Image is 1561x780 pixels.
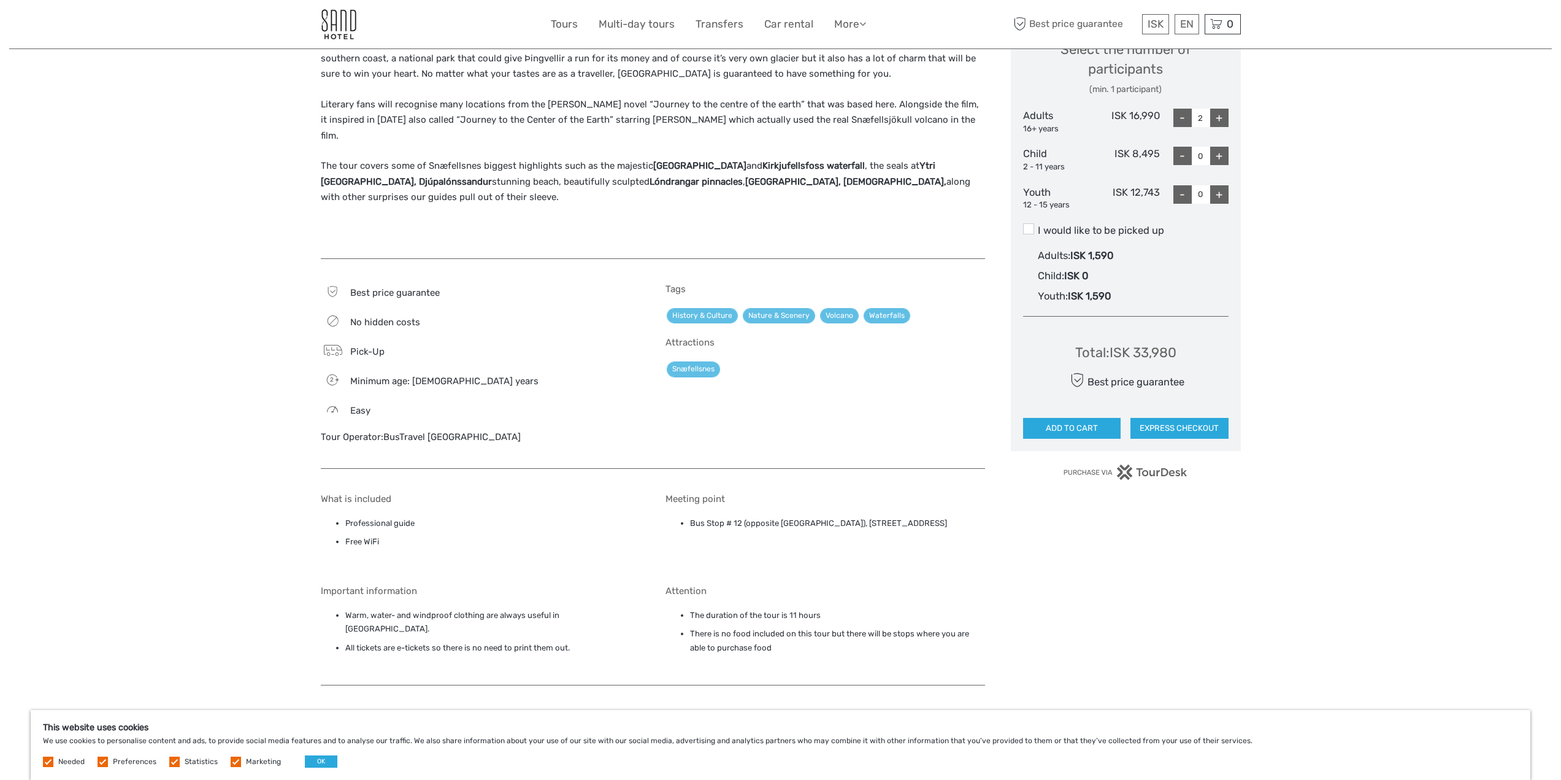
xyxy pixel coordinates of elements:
[690,517,985,530] li: Bus Stop # 12 (opposite [GEOGRAPHIC_DATA]), [STREET_ADDRESS]
[321,158,985,206] p: The tour covers some of Snæfellsnes biggest highlights such as the majestic and , the seals at st...
[321,431,640,444] div: Tour Operator:
[820,308,859,323] a: Volcano
[1023,199,1092,211] div: 12 - 15 years
[696,15,743,33] a: Transfers
[1068,290,1111,302] span: ISK 1,590
[690,609,985,622] li: The duration of the tour is 11 hours
[31,710,1530,780] div: We use cookies to personalise content and ads, to provide social media features and to analyse ou...
[321,585,640,597] h5: Important information
[665,585,985,597] h5: Attention
[834,15,866,33] a: More
[864,308,910,323] a: Waterfalls
[345,641,640,655] li: All tickets are e-tickets so there is no need to print them out.
[323,376,340,384] span: 2
[653,160,746,171] strong: [GEOGRAPHIC_DATA]
[745,176,946,187] strong: [GEOGRAPHIC_DATA], [DEMOGRAPHIC_DATA],
[1148,18,1164,30] span: ISK
[321,20,985,82] p: This beautiful part of our island sits on the other side of the Faxaflói bay, to the North West o...
[1175,14,1199,34] div: EN
[1063,465,1187,480] img: PurchaseViaTourDesk.png
[1038,270,1064,282] span: Child :
[1023,83,1229,96] div: (min. 1 participant)
[667,308,738,323] a: History & Culture
[350,287,440,298] span: Best price guarantee
[690,627,985,655] li: There is no food included on this tour but there will be stops where you are able to purchase food
[1023,109,1092,134] div: Adults
[1210,109,1229,127] div: +
[350,376,539,387] span: Minimum age: [DEMOGRAPHIC_DATA] years
[345,517,640,530] li: Professional guide
[113,757,156,767] label: Preferences
[321,9,356,39] img: 186-9edf1c15-b972-4976-af38-d04df2434085_logo_small.jpg
[1173,147,1192,165] div: -
[665,337,985,348] h5: Attractions
[185,757,218,767] label: Statistics
[1023,185,1092,211] div: Youth
[321,97,985,144] p: Literary fans will recognise many locations from the [PERSON_NAME] novel “Journey to the centre o...
[383,431,521,442] a: BusTravel [GEOGRAPHIC_DATA]
[650,176,743,187] strong: Lóndrangar pinnacles
[1210,185,1229,204] div: +
[1210,147,1229,165] div: +
[58,757,85,767] label: Needed
[1091,147,1160,172] div: ISK 8,495
[321,493,640,504] h5: What is included
[1070,250,1113,261] span: ISK 1,590
[1091,185,1160,211] div: ISK 12,743
[1064,270,1088,282] span: ISK 0
[305,755,337,768] button: OK
[667,361,720,377] a: Snæfellsnes
[665,493,985,504] h5: Meeting point
[1173,109,1192,127] div: -
[551,15,578,33] a: Tours
[1023,123,1092,135] div: 16+ years
[1038,290,1068,302] span: Youth :
[1023,161,1092,173] div: 2 - 11 years
[1091,109,1160,134] div: ISK 16,990
[345,535,640,549] li: Free WiFi
[350,405,370,416] span: Easy
[762,160,865,171] strong: Kirkjufellsfoss waterfall
[1067,369,1184,391] div: Best price guarantee
[246,757,281,767] label: Marketing
[1130,418,1229,439] button: EXPRESS CHECKOUT
[665,284,985,295] h5: Tags
[599,15,675,33] a: Multi-day tours
[1023,147,1092,172] div: Child
[1023,418,1121,439] button: ADD TO CART
[1038,250,1070,261] span: Adults :
[743,308,815,323] a: Nature & Scenery
[1023,223,1229,238] label: I would like to be picked up
[764,15,813,33] a: Car rental
[350,346,385,357] span: Pick-Up
[1173,185,1192,204] div: -
[345,609,640,636] li: Warm, water- and windproof clothing are always useful in [GEOGRAPHIC_DATA].
[1023,40,1229,96] div: Select the number of participants
[321,160,935,187] strong: Ytri [GEOGRAPHIC_DATA], Djúpalónssandur
[350,317,420,328] span: No hidden costs
[43,722,1518,733] h5: This website uses cookies
[1225,18,1235,30] span: 0
[1075,343,1176,362] div: Total : ISK 33,980
[1011,14,1139,34] span: Best price guarantee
